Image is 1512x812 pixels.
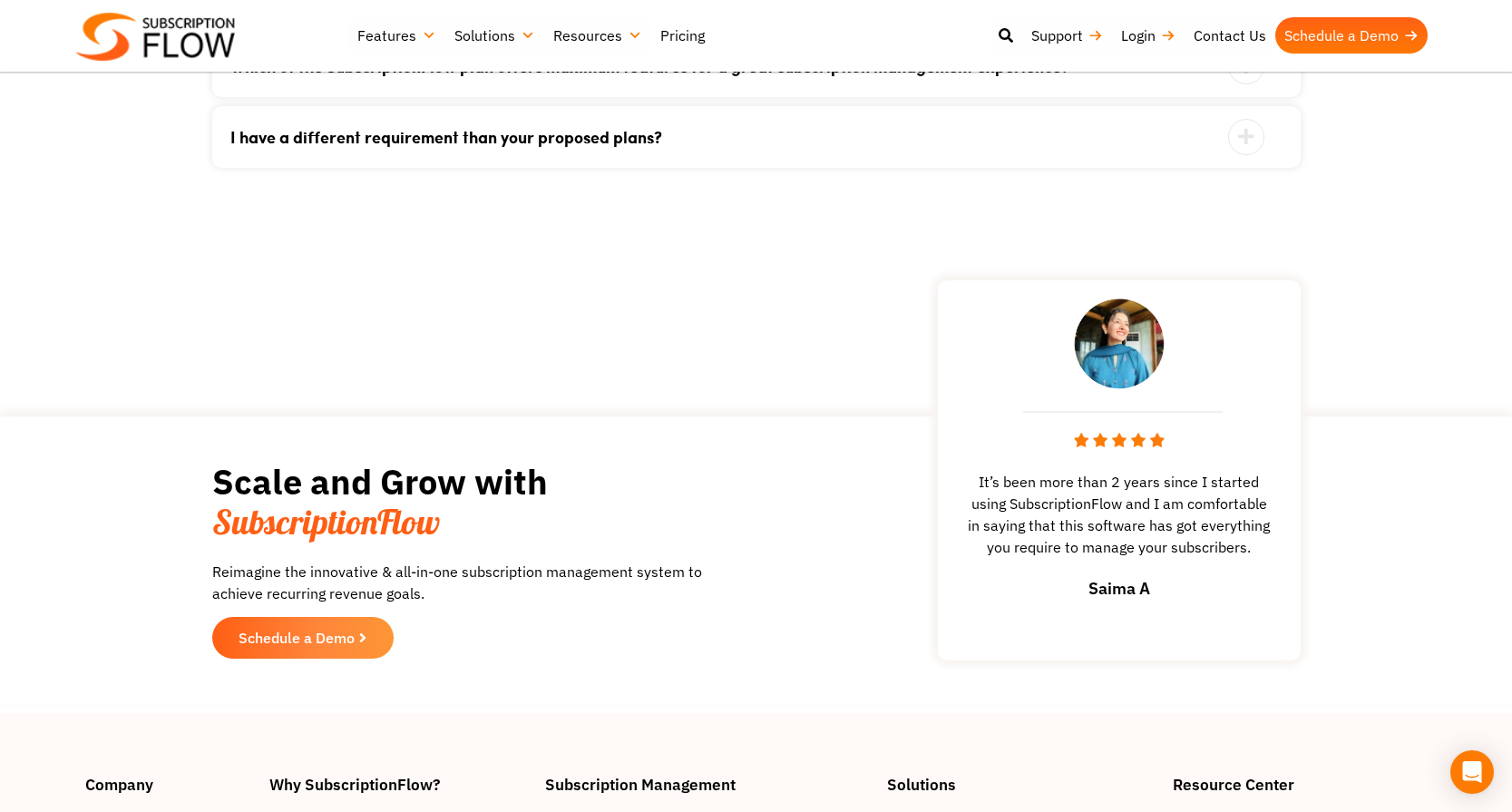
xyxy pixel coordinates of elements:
h3: Saima A [1088,576,1150,601]
a: Support [1022,17,1112,54]
span: It’s been more than 2 years since I started using SubscriptionFlow and I am comfortable in saying... [947,471,1292,558]
a: Schedule a Demo [1275,17,1428,54]
img: stars [1074,433,1165,447]
img: Subscriptionflow [76,13,235,61]
h4: Company [85,777,252,792]
span: Schedule a Demo [239,631,355,645]
h4: Why SubscriptionFlow? [269,777,527,792]
a: Login [1112,17,1185,54]
a: Which of the SubscriptionFlow plan offers maximum features for a great subscription management ex... [230,58,1237,74]
a: I have a different requirement than your proposed plans? [230,129,1237,145]
a: Contact Us [1185,17,1275,54]
img: testimonial [1074,298,1165,389]
span: SubscriptionFlow [212,500,440,543]
div: Open Intercom Messenger [1450,750,1494,794]
h4: Subscription Management [545,777,870,792]
a: Resources [544,17,651,54]
a: Pricing [651,17,714,54]
a: Features [348,17,445,54]
p: Reimagine the innovative & all-in-one subscription management system to achieve recurring revenue... [212,561,711,604]
a: Solutions [445,17,544,54]
h4: Resource Center [1173,777,1427,792]
h4: Solutions [887,777,1155,792]
h2: Scale and Grow with [212,462,711,542]
a: Schedule a Demo [212,617,394,659]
